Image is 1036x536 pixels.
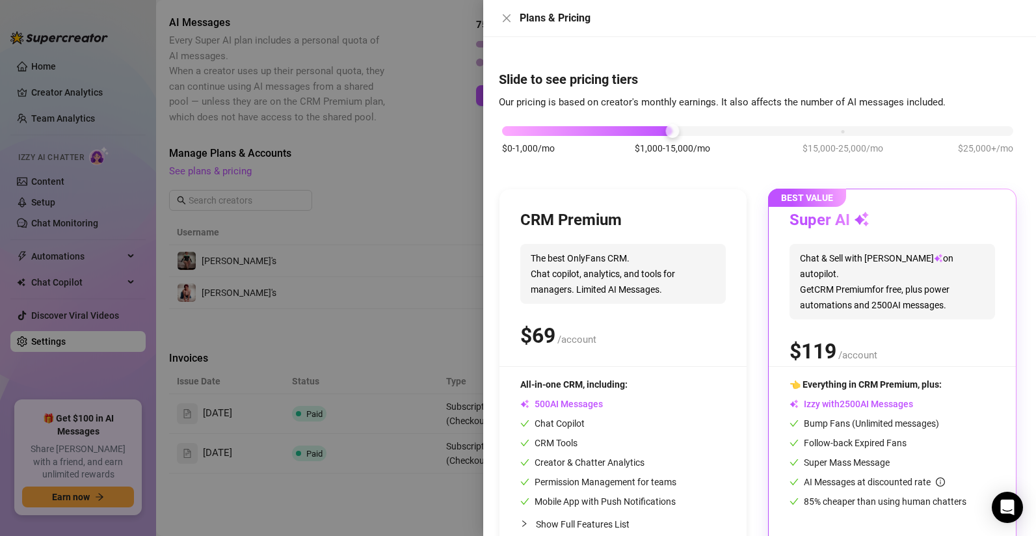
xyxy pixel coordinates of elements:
[520,399,603,409] span: AI Messages
[790,458,799,467] span: check
[790,399,913,409] span: Izzy with AI Messages
[499,10,514,26] button: Close
[520,458,529,467] span: check
[501,13,512,23] span: close
[790,379,942,390] span: 👈 Everything in CRM Premium, plus:
[520,379,628,390] span: All-in-one CRM, including:
[557,334,596,345] span: /account
[635,141,710,155] span: $1,000-15,000/mo
[520,418,585,429] span: Chat Copilot
[502,141,555,155] span: $0-1,000/mo
[520,323,555,348] span: $
[790,497,799,506] span: check
[804,477,945,487] span: AI Messages at discounted rate
[520,244,726,304] span: The best OnlyFans CRM. Chat copilot, analytics, and tools for managers. Limited AI Messages.
[790,496,966,507] span: 85% cheaper than using human chatters
[520,457,644,468] span: Creator & Chatter Analytics
[520,210,622,231] h3: CRM Premium
[520,438,578,448] span: CRM Tools
[520,496,676,507] span: Mobile App with Push Notifications
[520,477,529,487] span: check
[499,96,946,108] span: Our pricing is based on creator's monthly earnings. It also affects the number of AI messages inc...
[790,419,799,428] span: check
[520,520,528,528] span: collapsed
[499,70,1020,88] h4: Slide to see pricing tiers
[768,189,846,207] span: BEST VALUE
[958,141,1013,155] span: $25,000+/mo
[803,141,883,155] span: $15,000-25,000/mo
[520,438,529,448] span: check
[790,339,836,364] span: $
[790,244,995,319] span: Chat & Sell with [PERSON_NAME] on autopilot. Get CRM Premium for free, plus power automations and...
[536,519,630,529] span: Show Full Features List
[790,477,799,487] span: check
[838,349,877,361] span: /account
[520,477,676,487] span: Permission Management for teams
[520,497,529,506] span: check
[790,438,907,448] span: Follow-back Expired Fans
[936,477,945,487] span: info-circle
[992,492,1023,523] div: Open Intercom Messenger
[790,418,939,429] span: Bump Fans (Unlimited messages)
[520,10,1020,26] div: Plans & Pricing
[790,438,799,448] span: check
[790,210,870,231] h3: Super AI
[790,457,890,468] span: Super Mass Message
[520,419,529,428] span: check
